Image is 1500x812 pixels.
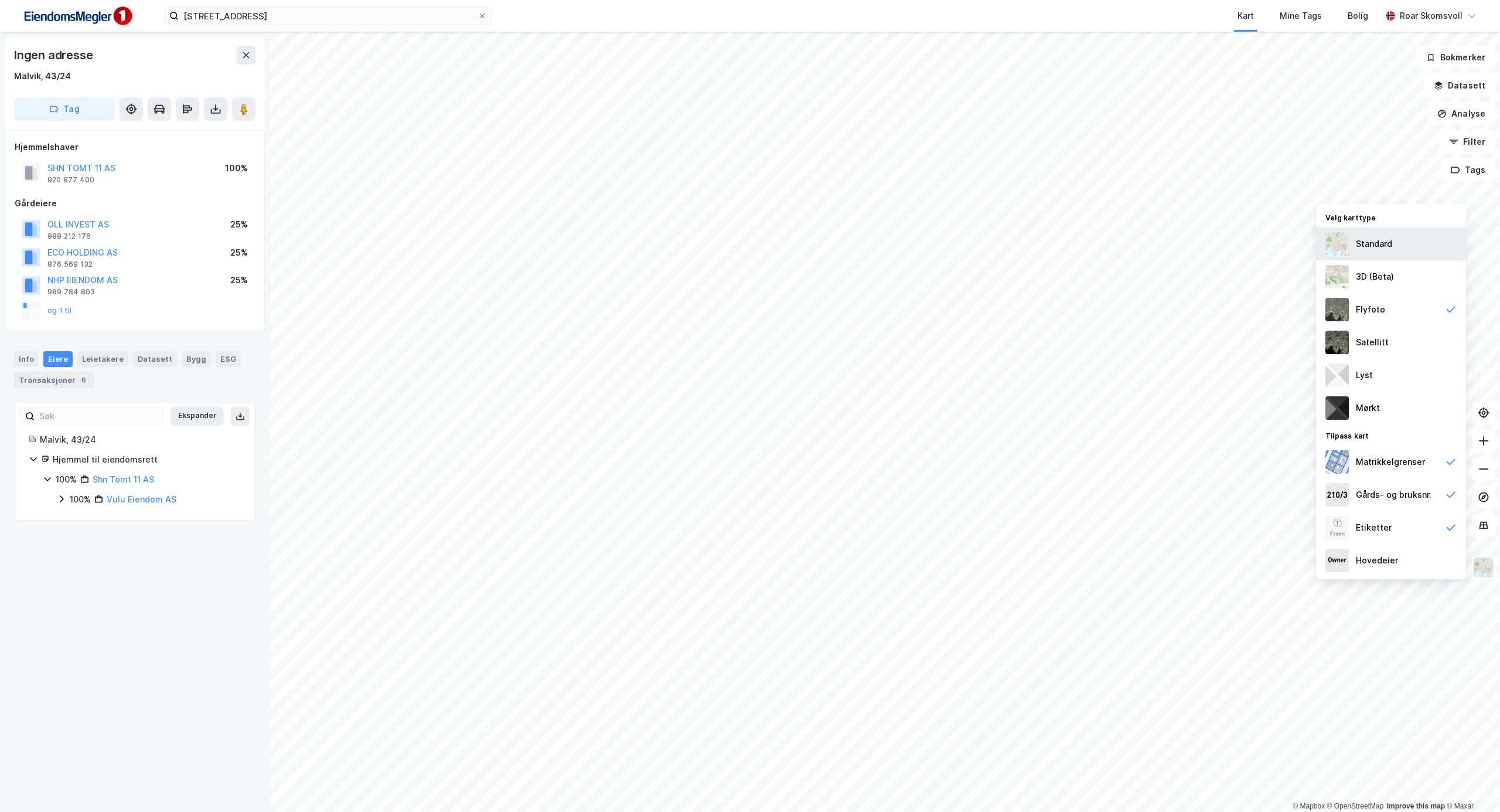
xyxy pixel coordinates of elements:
div: Tilpass kart [1316,424,1466,446]
button: Analyse [1427,102,1495,125]
div: Gårds- og bruksnr. [1356,488,1431,502]
div: Matrikkelgrenser [1356,455,1425,469]
div: 25% [230,246,248,260]
div: 876 569 132 [47,260,93,269]
div: Hovedeier [1356,553,1398,568]
div: 920 877 400 [47,175,94,185]
iframe: Chat Widget [1441,756,1500,812]
div: Kontrollprogram for chat [1441,756,1500,812]
a: Mapbox [1293,802,1325,810]
img: Z [1325,265,1349,288]
a: OpenStreetMap [1327,802,1384,810]
button: Tag [14,97,115,121]
div: Eiere [43,351,73,366]
div: Etiketter [1356,521,1392,535]
div: Info [14,351,39,366]
a: Improve this map [1387,802,1445,810]
div: Hjemmel til eiendomsrett [53,453,241,467]
div: 6 [78,374,90,386]
div: Ingen adresse [14,46,95,64]
button: Filter [1439,130,1495,154]
div: Standard [1356,237,1392,251]
img: cadastreBorders.cfe08de4b5ddd52a10de.jpeg [1325,450,1349,474]
div: 100% [56,473,77,487]
div: Leietakere [77,351,128,366]
a: Shn Tomt 11 AS [93,474,154,484]
img: majorOwner.b5e170eddb5c04bfeeff.jpeg [1325,549,1349,572]
div: Lyst [1356,368,1373,382]
button: Bokmerker [1416,46,1495,69]
img: 9k= [1325,331,1349,354]
div: Satellitt [1356,335,1389,349]
div: Hjemmelshaver [15,140,255,154]
img: luj3wr1y2y3+OchiMxRmMxRlscgabnMEmZ7DJGWxyBpucwSZnsMkZbHIGm5zBJmewyRlscgabnMEmZ7DJGWxyBpucwSZnsMkZ... [1325,363,1349,387]
div: Datasett [133,351,177,366]
div: 100% [70,492,91,507]
img: Z [1325,516,1349,539]
button: Tags [1441,158,1495,182]
div: 989 784 803 [47,287,95,297]
button: Ekspander [171,407,224,426]
div: Malvik, 43/24 [14,69,71,83]
div: Bygg [182,351,211,366]
div: Flyfoto [1356,303,1385,317]
div: Malvik, 43/24 [40,433,241,447]
div: 100% [225,161,248,175]
div: Transaksjoner [14,372,94,388]
div: 25% [230,273,248,287]
img: Z [1472,556,1495,579]
img: Z [1325,298,1349,321]
div: 3D (Beta) [1356,270,1394,284]
input: Søk [35,407,163,425]
img: F4PB6Px+NJ5v8B7XTbfpPpyloAAAAASUVORK5CYII= [19,3,136,29]
img: Z [1325,232,1349,256]
img: nCdM7BzjoCAAAAAElFTkSuQmCC [1325,396,1349,420]
div: Velg karttype [1316,206,1466,227]
div: Gårdeiere [15,196,255,210]
div: ESG [216,351,241,366]
img: cadastreKeys.547ab17ec502f5a4ef2b.jpeg [1325,483,1349,507]
div: 989 212 176 [47,232,91,241]
div: Mørkt [1356,401,1380,415]
div: Roar Skomsvoll [1400,9,1462,23]
button: Datasett [1424,74,1495,97]
input: Søk på adresse, matrikkel, gårdeiere, leietakere eller personer [179,7,478,25]
div: 25% [230,218,248,232]
div: Mine Tags [1280,9,1322,23]
a: Vulu Eiendom AS [107,494,176,504]
div: Kart [1237,9,1254,23]
div: Bolig [1348,9,1368,23]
